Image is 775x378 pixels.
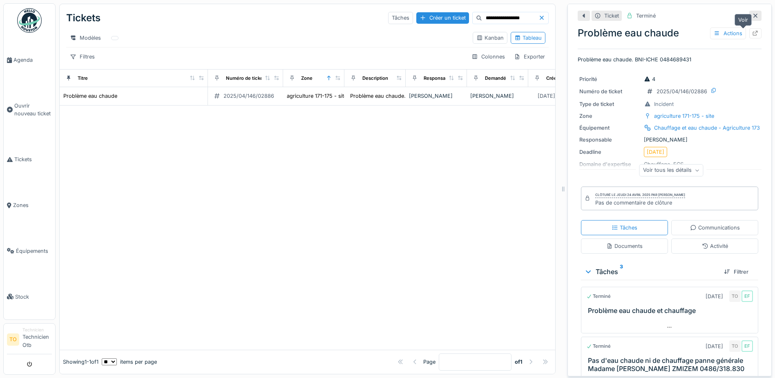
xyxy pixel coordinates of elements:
img: Badge_color-CXgf-gQk.svg [17,8,42,33]
div: items per page [102,358,157,366]
div: [DATE] [647,148,664,156]
sup: 3 [620,267,623,277]
span: Agenda [13,56,52,64]
div: Zone [301,75,313,82]
div: Responsable [579,136,641,144]
span: Tickets [14,155,52,163]
div: Problème eau chaude [63,92,117,100]
span: Équipements [16,247,52,255]
div: Type de ticket [579,100,641,108]
div: Créé le [546,75,562,82]
div: Titre [78,75,88,82]
div: Voir tous les détails [639,164,704,176]
a: TO TechnicienTechnicien Otb [7,327,52,354]
div: Tâches [584,267,717,277]
div: Tableau [514,34,542,42]
div: Tâches [388,12,413,24]
div: Clôturé le jeudi 24 avril 2025 par [PERSON_NAME] [595,192,685,198]
div: Filtrer [721,266,752,277]
div: Modèles [66,32,105,44]
div: Exporter [510,51,549,63]
div: Terminé [586,293,611,300]
a: Stock [4,274,55,319]
div: TO [729,290,741,302]
p: Problème eau chaude. BNI-ICHE 0484689431 [578,56,762,63]
a: Zones [4,182,55,228]
div: 2025/04/146/02886 [657,88,707,95]
div: Numéro de ticket [226,75,265,82]
a: Ouvrir nouveau ticket [4,83,55,137]
div: agriculture 171-175 - site [654,112,714,120]
span: Ouvrir nouveau ticket [14,102,52,117]
div: Showing 1 - 1 of 1 [63,358,98,366]
div: Activité [702,242,728,250]
div: Actions [710,27,746,39]
div: Tâches [612,224,637,232]
div: Technicien [22,327,52,333]
div: 2025/04/146/02886 [223,92,274,100]
div: Ticket [604,12,619,20]
div: [PERSON_NAME] [579,136,760,144]
a: Agenda [4,37,55,83]
div: [DATE] [706,292,723,300]
div: Pas de commentaire de clôture [595,199,685,207]
div: Incident [654,100,674,108]
div: Équipement [579,124,641,132]
div: [DATE] @ 09:14:51 [538,92,581,100]
div: Kanban [476,34,504,42]
div: Demandé par [485,75,514,82]
div: Filtres [66,51,98,63]
div: Terminé [586,343,611,350]
div: Terminé [636,12,656,20]
div: agriculture 171-175 - site [287,92,347,100]
div: Communications [690,224,740,232]
li: TO [7,333,19,346]
div: Chauffage et eau chaude - Agriculture 173 [654,124,760,132]
div: Zone [579,112,641,120]
div: 4 [644,75,655,83]
div: Tickets [66,7,101,29]
div: Problème eau chaude [578,26,762,40]
div: TO [729,340,741,352]
div: Numéro de ticket [579,88,641,95]
strong: of 1 [515,358,523,366]
div: Problème eau chaude. BNI-ICHE 0484689431 [350,92,464,100]
a: Tickets [4,137,55,182]
div: EF [741,290,753,302]
h3: Pas d'eau chaude ni de chauffage panne générale Madame [PERSON_NAME] ZMIZEM 0486/318.830 [588,357,755,372]
div: Colonnes [468,51,509,63]
div: [PERSON_NAME] [470,92,525,100]
div: [DATE] [706,342,723,350]
div: Deadline [579,148,641,156]
div: Page [423,358,436,366]
a: Équipements [4,228,55,274]
div: Priorité [579,75,641,83]
span: Zones [13,201,52,209]
h3: Problème eau chaude et chauffage [588,307,755,315]
div: Créer un ticket [416,12,469,23]
li: Technicien Otb [22,327,52,352]
div: EF [741,340,753,352]
div: Responsable [424,75,452,82]
div: [PERSON_NAME] [409,92,464,100]
div: Voir [735,14,752,26]
div: Documents [606,242,643,250]
div: Description [362,75,388,82]
span: Stock [15,293,52,301]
